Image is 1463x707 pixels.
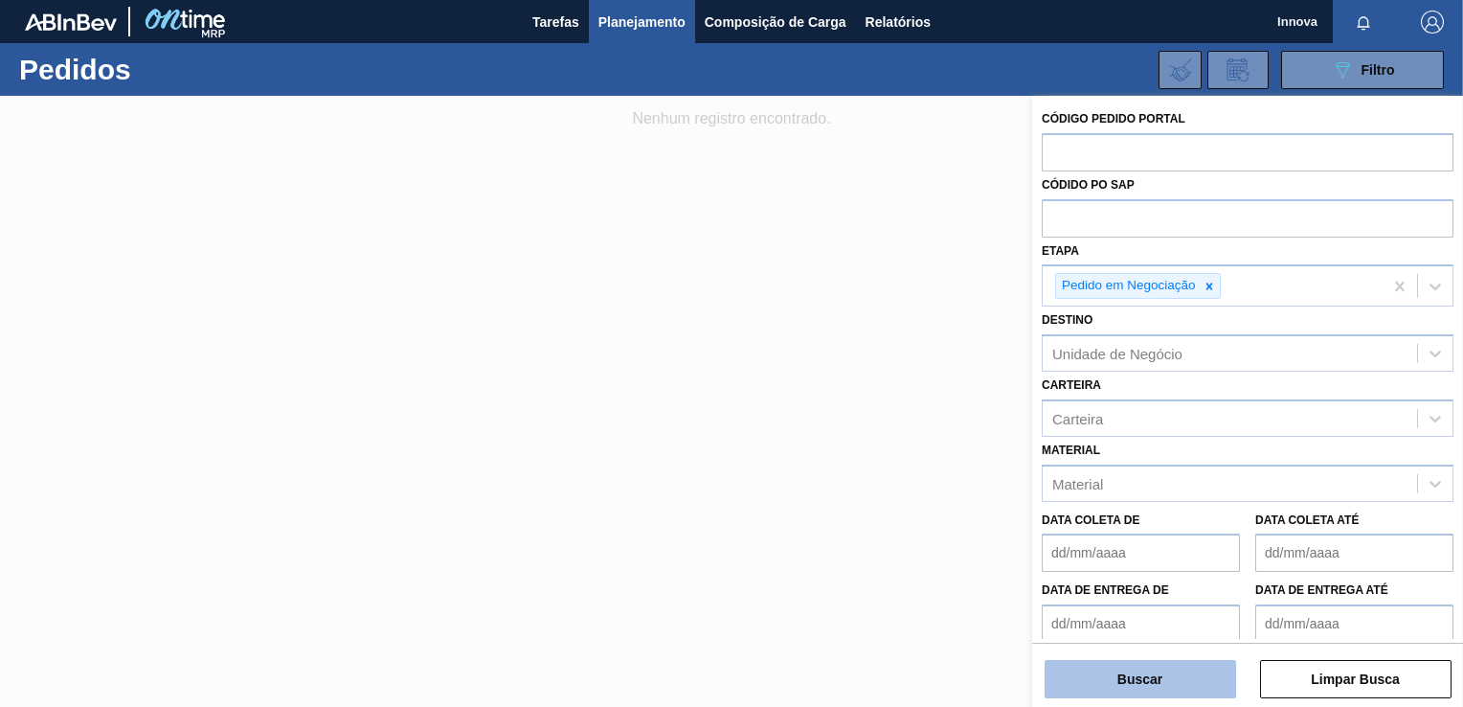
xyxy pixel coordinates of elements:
div: Carteira [1052,410,1103,426]
div: Unidade de Negócio [1052,346,1182,362]
img: Logout [1421,11,1444,34]
label: Data coleta de [1042,513,1139,527]
span: Relatórios [866,11,931,34]
label: Data coleta até [1255,513,1359,527]
h1: Pedidos [19,58,294,80]
label: Data de Entrega até [1255,583,1388,597]
div: Material [1052,475,1103,491]
label: Códido PO SAP [1042,178,1135,192]
label: Etapa [1042,244,1079,258]
label: Destino [1042,313,1092,327]
span: Tarefas [532,11,579,34]
input: dd/mm/aaaa [1255,534,1453,572]
label: Material [1042,444,1100,457]
div: Solicitação de Revisão de Pedidos [1207,51,1269,89]
label: Data de Entrega de [1042,583,1169,597]
div: Pedido em Negociação [1056,274,1199,298]
input: dd/mm/aaaa [1255,604,1453,643]
button: Notificações [1333,9,1394,35]
span: Planejamento [598,11,686,34]
span: Filtro [1362,62,1395,78]
img: TNhmsLtSVTkK8tSr43FrP2fwEKptu5GPRR3wAAAABJRU5ErkJggg== [25,13,117,31]
input: dd/mm/aaaa [1042,534,1240,572]
div: Importar Negociações dos Pedidos [1159,51,1202,89]
label: Carteira [1042,378,1101,392]
span: Composição de Carga [705,11,846,34]
button: Filtro [1281,51,1444,89]
label: Código Pedido Portal [1042,112,1185,125]
input: dd/mm/aaaa [1042,604,1240,643]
